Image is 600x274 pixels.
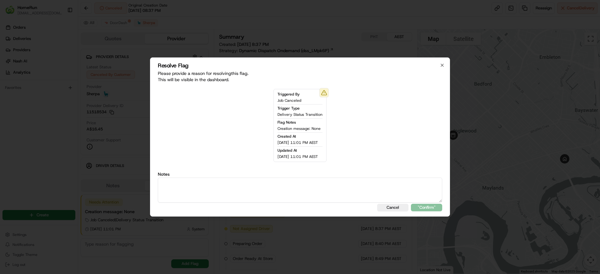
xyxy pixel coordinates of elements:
span: Created At [277,134,296,139]
span: Trigger Type [277,106,300,111]
span: Flag Notes [277,120,296,125]
label: Notes [158,172,442,176]
span: Triggered By [277,92,300,97]
span: [DATE] 11:01 PM AEST [277,154,318,159]
h2: Resolve Flag [158,63,442,68]
span: [DATE] 11:01 PM AEST [277,140,318,145]
button: Cancel [377,204,408,211]
span: Creation message: None [277,126,321,131]
p: Please provide a reason for resolving this flag . This will be visible in the dashboard. [158,70,442,83]
span: Job Canceled [277,98,301,103]
span: Updated At [277,148,297,153]
span: Delivery Status Transition [277,112,322,117]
